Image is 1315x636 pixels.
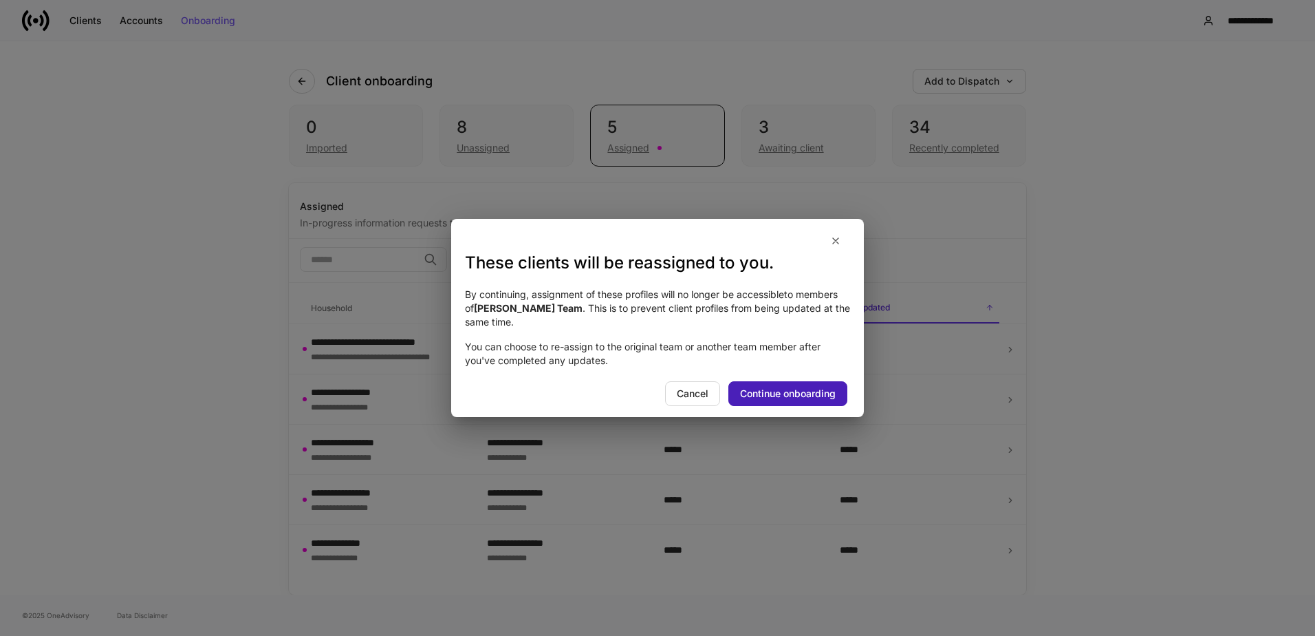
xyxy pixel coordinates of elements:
div: Continue onboarding [740,389,836,399]
button: Cancel [665,381,720,406]
button: Continue onboarding [728,381,847,406]
p: By continuing, assignment of these profiles will no longer be accessible to members of . This is ... [465,288,850,329]
h3: These clients will be reassigned to you. [465,252,850,274]
strong: [PERSON_NAME] Team [474,302,583,314]
p: You can choose to re-assign to the original team or another team member after you've completed an... [465,340,850,368]
div: Cancel [677,389,708,399]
